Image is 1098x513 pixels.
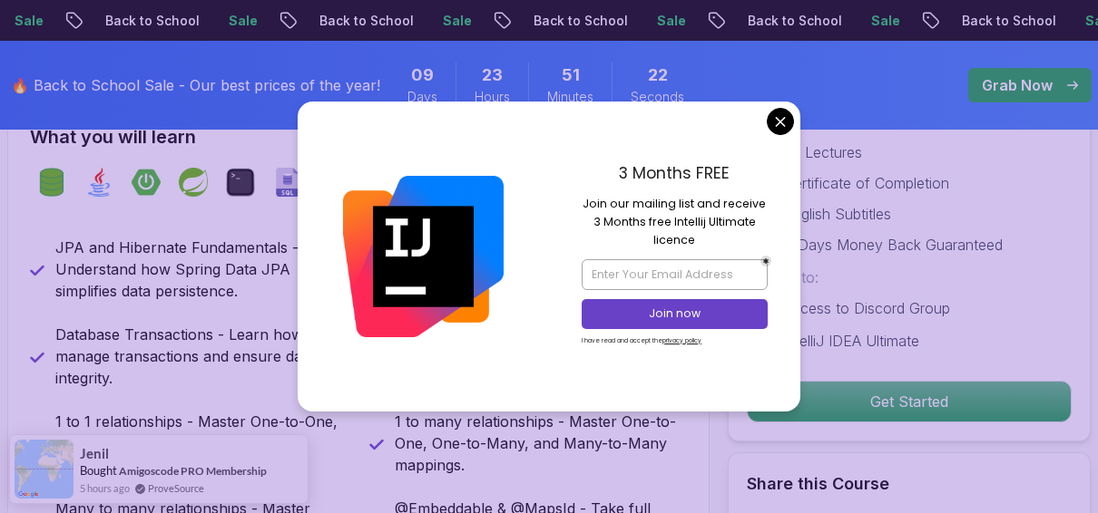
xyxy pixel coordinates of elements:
[80,480,130,496] span: 5 hours ago
[642,12,701,30] p: Sale
[547,88,593,106] span: Minutes
[55,237,348,302] p: JPA and Hibernate Fundamentals - Understand how Spring Data JPA simplifies data persistence.
[395,411,687,476] p: 1 to many relationships - Master One-to-One, One-to-Many, and Many-to-Many mappings.
[273,168,302,197] img: sql logo
[562,63,580,88] span: 51 Minutes
[428,12,486,30] p: Sale
[631,88,684,106] span: Seconds
[37,168,66,197] img: spring-data-jpa logo
[648,63,668,88] span: 22 Seconds
[80,463,117,478] span: Bought
[982,74,1053,96] p: Grab Now
[407,88,437,106] span: Days
[747,471,1072,497] h2: Share this Course
[784,172,949,194] p: Certificate of Completion
[784,141,862,163] p: 111 Lectures
[783,297,950,319] p: Access to Discord Group
[784,203,891,225] p: English Subtitles
[783,330,919,352] p: IntelliJ IDEA Ultimate
[11,74,380,96] p: 🔥 Back to School Sale - Our best prices of the year!
[747,381,1072,422] button: Get Started
[226,168,255,197] img: terminal logo
[214,12,272,30] p: Sale
[482,63,503,88] span: 23 Hours
[733,12,857,30] p: Back to School
[148,480,204,496] a: ProveSource
[411,63,434,88] span: 9 Days
[15,440,74,498] img: provesource social proof notification image
[55,411,348,476] p: 1 to 1 relationships - Master One-to-One, One-to-Many, and Many-to-Many mappings.
[747,266,1072,288] p: Access to:
[55,324,348,389] p: Database Transactions - Learn how to manage transactions and ensure data integrity.
[30,124,687,150] h2: What you will learn
[119,464,267,478] a: Amigoscode PRO Membership
[779,234,1003,256] p: 15 Days Money Back Guaranteed
[857,12,915,30] p: Sale
[84,168,113,197] img: java logo
[748,382,1071,421] p: Get Started
[80,446,109,461] span: Jenil
[475,88,510,106] span: Hours
[519,12,642,30] p: Back to School
[179,168,208,197] img: spring logo
[947,12,1071,30] p: Back to School
[305,12,428,30] p: Back to School
[132,168,161,197] img: spring-boot logo
[91,12,214,30] p: Back to School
